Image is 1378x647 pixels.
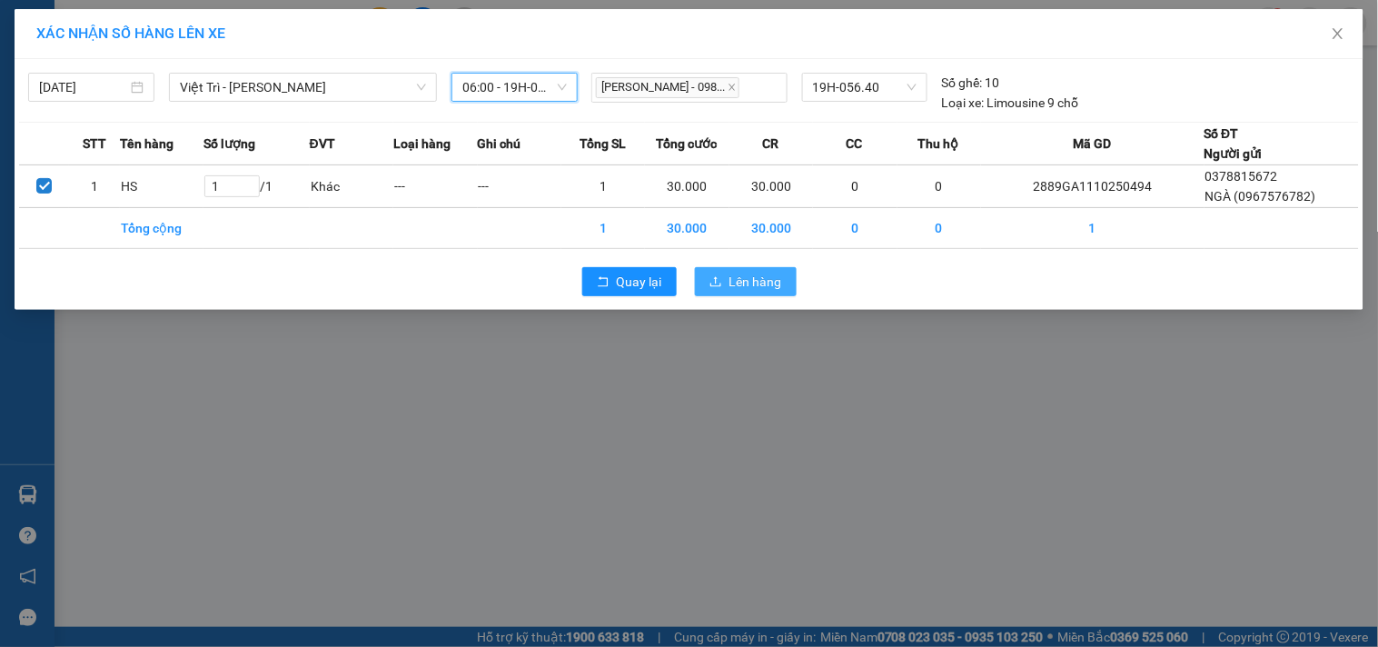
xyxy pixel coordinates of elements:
td: 2889GA1110250494 [981,165,1205,208]
td: --- [393,165,477,208]
td: Tổng cộng [120,208,203,249]
span: CC [847,134,863,154]
span: upload [709,275,722,290]
span: Tổng cước [657,134,718,154]
span: down [416,82,427,93]
span: 0378815672 [1205,169,1278,184]
span: Loại hàng [393,134,451,154]
span: CR [762,134,778,154]
span: close [1331,26,1345,41]
div: Limousine 9 chỗ [942,93,1079,113]
td: HS [120,165,203,208]
button: uploadLên hàng [695,267,797,296]
td: / 1 [203,165,309,208]
span: Số lượng [203,134,255,154]
span: Số ghế: [942,73,983,93]
span: 19H-056.40 [813,74,917,101]
div: 10 [942,73,1000,93]
td: 30.000 [729,208,813,249]
td: 0 [897,208,981,249]
td: 0 [813,165,897,208]
span: Việt Trì - Mạc Thái Tổ [180,74,426,101]
span: Thu hộ [918,134,959,154]
span: STT [83,134,106,154]
span: close [728,83,737,92]
span: Loại xe: [942,93,985,113]
button: rollbackQuay lại [582,267,677,296]
td: 1 [981,208,1205,249]
span: ĐVT [310,134,335,154]
td: 1 [69,165,119,208]
span: [PERSON_NAME] - 098... [596,77,739,98]
span: XÁC NHẬN SỐ HÀNG LÊN XE [36,25,225,42]
td: 1 [561,165,645,208]
td: --- [478,165,561,208]
td: 0 [897,165,981,208]
td: 30.000 [729,165,813,208]
td: 30.000 [645,208,729,249]
span: 06:00 - 19H-056.40 [462,74,567,101]
span: Tổng SL [580,134,626,154]
span: NGÀ (0967576782) [1205,189,1316,204]
div: Số ĐT Người gửi [1205,124,1263,164]
button: Close [1313,9,1363,60]
span: Quay lại [617,272,662,292]
span: Ghi chú [478,134,521,154]
td: Khác [310,165,393,208]
span: rollback [597,275,610,290]
td: 30.000 [645,165,729,208]
td: 1 [561,208,645,249]
input: 12/10/2025 [39,77,127,97]
span: Lên hàng [729,272,782,292]
td: 0 [813,208,897,249]
span: Mã GD [1073,134,1111,154]
span: Tên hàng [120,134,173,154]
